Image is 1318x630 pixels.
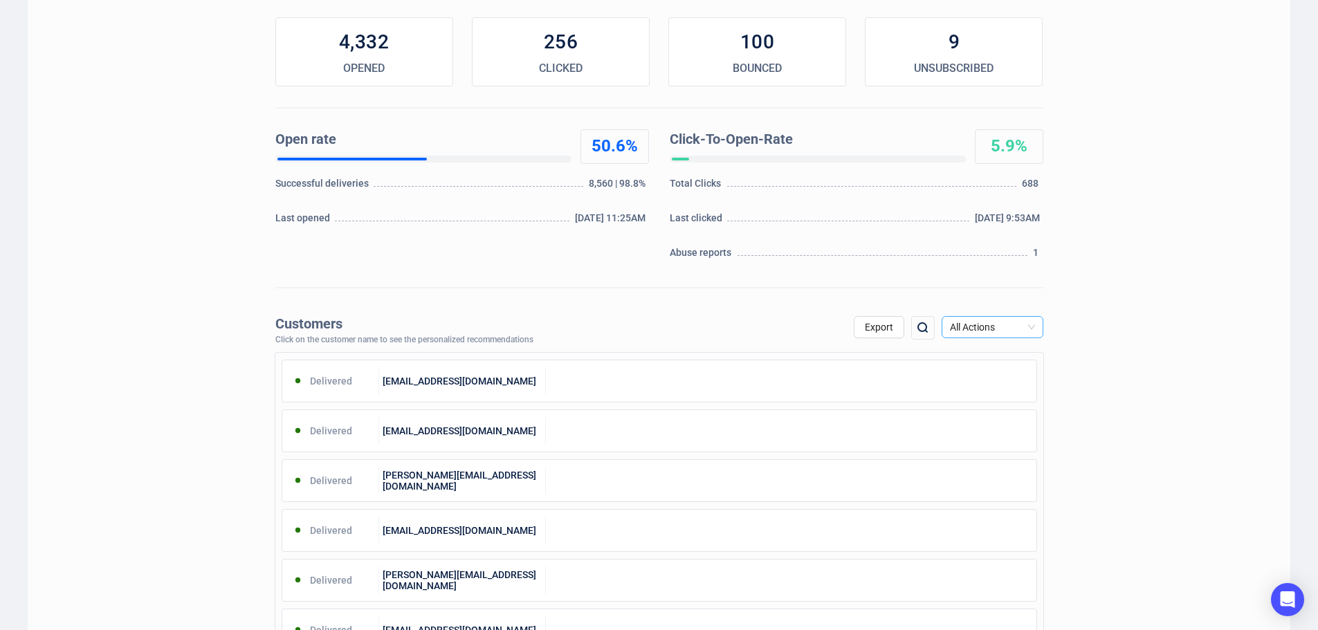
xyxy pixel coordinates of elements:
div: 50.6% [581,136,648,158]
div: Open rate [275,129,566,150]
span: All Actions [950,317,1035,337]
div: [EMAIL_ADDRESS][DOMAIN_NAME] [379,367,546,395]
div: BOUNCED [669,60,845,77]
div: Delivered [282,517,380,544]
div: 9 [866,28,1042,56]
div: 256 [473,28,649,56]
img: search.png [915,319,931,336]
div: [DATE] 11:25AM [575,211,649,232]
div: OPENED [276,60,452,77]
div: Delivered [282,417,380,445]
button: Export [854,316,904,338]
div: Click-To-Open-Rate [670,129,960,150]
div: [EMAIL_ADDRESS][DOMAIN_NAME] [379,417,546,445]
div: CLICKED [473,60,649,77]
div: Abuse reports [670,245,735,266]
span: Export [865,322,893,333]
div: Delivered [282,467,380,494]
div: 5.9% [976,136,1043,158]
div: UNSUBSCRIBED [866,60,1042,77]
div: Last opened [275,211,333,232]
div: Delivered [282,566,380,594]
div: 100 [669,28,845,56]
div: [DATE] 9:53AM [975,211,1043,232]
div: Delivered [282,367,380,395]
div: Successful deliveries [275,176,372,197]
div: [PERSON_NAME][EMAIL_ADDRESS][DOMAIN_NAME] [379,566,546,594]
div: Total Clicks [670,176,725,197]
div: Open Intercom Messenger [1271,583,1304,616]
div: [PERSON_NAME][EMAIL_ADDRESS][DOMAIN_NAME] [379,467,546,494]
div: 4,332 [276,28,452,56]
div: 8,560 | 98.8% [589,176,648,197]
div: 1 [1033,245,1043,266]
div: Click on the customer name to see the personalized recommendations [275,335,533,345]
div: Customers [275,316,533,332]
div: Last clicked [670,211,726,232]
div: 688 [1022,176,1043,197]
div: [EMAIL_ADDRESS][DOMAIN_NAME] [379,517,546,544]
